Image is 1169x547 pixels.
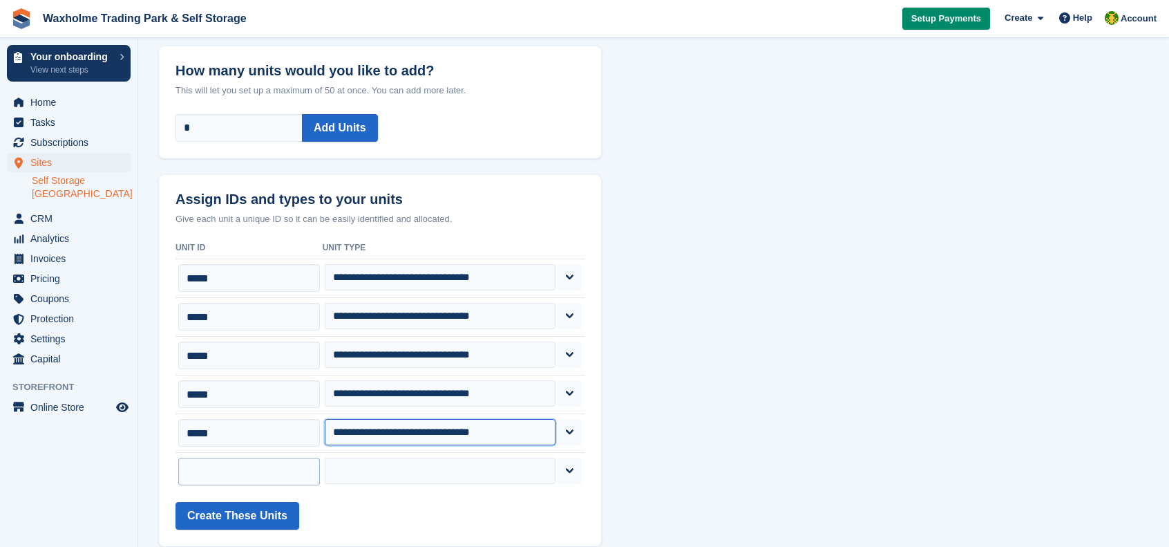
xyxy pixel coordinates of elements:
p: View next steps [30,64,113,76]
strong: Assign IDs and types to your units [175,192,403,207]
a: menu [7,398,131,417]
button: Add Units [302,114,378,142]
span: Help [1073,11,1092,25]
p: This will let you set up a maximum of 50 at once. You can add more later. [175,84,584,98]
span: CRM [30,209,113,228]
a: menu [7,309,131,328]
span: Account [1121,12,1157,26]
a: Waxholme Trading Park & Self Storage [37,7,252,30]
span: Sites [30,153,113,172]
a: Preview store [114,399,131,416]
p: Give each unit a unique ID so it can be easily identified and allocated. [175,212,584,226]
span: Online Store [30,398,113,417]
a: menu [7,329,131,349]
span: Settings [30,329,113,349]
a: menu [7,289,131,308]
p: Your onboarding [30,52,113,62]
span: Setup Payments [911,12,981,26]
img: Waxholme Self Storage [1105,11,1119,25]
a: Setup Payments [902,8,990,30]
th: Unit Type [323,237,584,259]
span: Invoices [30,249,113,268]
span: Home [30,93,113,112]
a: menu [7,269,131,288]
a: Self Storage [GEOGRAPHIC_DATA] [32,174,131,201]
span: Analytics [30,229,113,248]
span: Create [1005,11,1032,25]
span: Tasks [30,113,113,132]
th: Unit ID [175,237,323,259]
a: menu [7,93,131,112]
a: Your onboarding View next steps [7,45,131,82]
span: Storefront [12,380,137,394]
span: Subscriptions [30,133,113,152]
a: menu [7,349,131,369]
a: menu [7,133,131,152]
label: How many units would you like to add? [175,46,584,79]
a: menu [7,113,131,132]
span: Pricing [30,269,113,288]
a: menu [7,249,131,268]
a: menu [7,229,131,248]
a: menu [7,153,131,172]
a: menu [7,209,131,228]
span: Coupons [30,289,113,308]
img: stora-icon-8386f47178a22dfd0bd8f6a31ec36ba5ce8667c1dd55bd0f319d3a0aa187defe.svg [11,8,32,29]
span: Protection [30,309,113,328]
button: Create These Units [175,502,299,530]
span: Capital [30,349,113,369]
